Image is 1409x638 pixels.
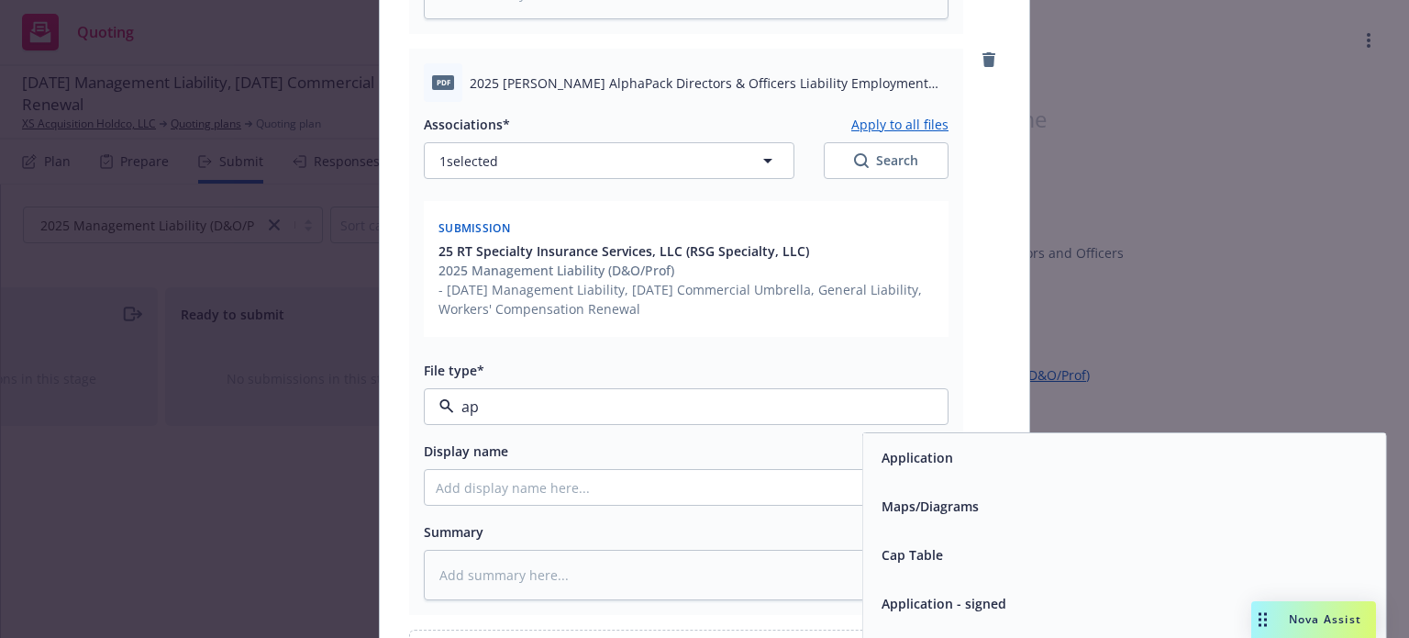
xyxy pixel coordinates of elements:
button: Maps/Diagrams [882,497,979,516]
button: Nova Assist [1251,601,1376,638]
button: Cap Table [882,545,943,565]
div: Drag to move [1251,601,1274,638]
button: Application [882,448,953,467]
span: Nova Assist [1289,611,1361,627]
input: Add display name here... [425,470,948,505]
button: Application - signed [882,594,1006,613]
